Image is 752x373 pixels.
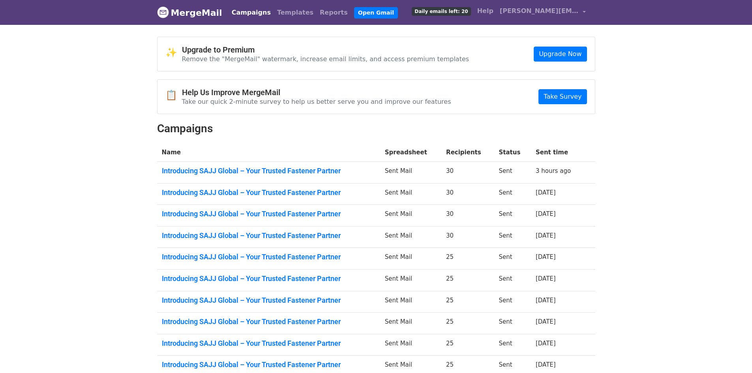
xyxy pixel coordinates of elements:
[162,360,375,369] a: Introducing SAJJ Global – Your Trusted Fastener Partner
[162,188,375,197] a: Introducing SAJJ Global – Your Trusted Fastener Partner
[441,162,494,184] td: 30
[157,4,222,21] a: MergeMail
[494,270,531,291] td: Sent
[182,55,469,63] p: Remove the "MergeMail" watermark, increase email limits, and access premium templates
[441,143,494,162] th: Recipients
[494,205,531,227] td: Sent
[536,189,556,196] a: [DATE]
[538,89,587,104] a: Take Survey
[157,122,595,135] h2: Campaigns
[441,291,494,313] td: 25
[380,205,441,227] td: Sent Mail
[162,253,375,261] a: Introducing SAJJ Global – Your Trusted Fastener Partner
[536,318,556,325] a: [DATE]
[441,226,494,248] td: 30
[380,270,441,291] td: Sent Mail
[182,97,451,106] p: Take our quick 2-minute survey to help us better serve you and improve our features
[441,270,494,291] td: 25
[441,313,494,334] td: 25
[162,274,375,283] a: Introducing SAJJ Global – Your Trusted Fastener Partner
[274,5,317,21] a: Templates
[412,7,471,16] span: Daily emails left: 20
[494,183,531,205] td: Sent
[162,296,375,305] a: Introducing SAJJ Global – Your Trusted Fastener Partner
[494,334,531,356] td: Sent
[182,45,469,54] h4: Upgrade to Premium
[162,339,375,348] a: Introducing SAJJ Global – Your Trusted Fastener Partner
[409,3,474,19] a: Daily emails left: 20
[536,340,556,347] a: [DATE]
[380,183,441,205] td: Sent Mail
[380,226,441,248] td: Sent Mail
[165,90,182,101] span: 📋
[441,248,494,270] td: 25
[494,162,531,184] td: Sent
[474,3,497,19] a: Help
[534,47,587,62] a: Upgrade Now
[380,334,441,356] td: Sent Mail
[380,291,441,313] td: Sent Mail
[494,143,531,162] th: Status
[162,317,375,326] a: Introducing SAJJ Global – Your Trusted Fastener Partner
[229,5,274,21] a: Campaigns
[500,6,579,16] span: [PERSON_NAME][EMAIL_ADDRESS][DOMAIN_NAME]
[157,143,380,162] th: Name
[536,361,556,368] a: [DATE]
[380,143,441,162] th: Spreadsheet
[354,7,398,19] a: Open Gmail
[165,47,182,58] span: ✨
[494,291,531,313] td: Sent
[536,232,556,239] a: [DATE]
[162,231,375,240] a: Introducing SAJJ Global – Your Trusted Fastener Partner
[380,248,441,270] td: Sent Mail
[536,210,556,217] a: [DATE]
[380,313,441,334] td: Sent Mail
[494,313,531,334] td: Sent
[162,210,375,218] a: Introducing SAJJ Global – Your Trusted Fastener Partner
[536,253,556,261] a: [DATE]
[536,275,556,282] a: [DATE]
[441,183,494,205] td: 30
[380,162,441,184] td: Sent Mail
[531,143,584,162] th: Sent time
[494,248,531,270] td: Sent
[182,88,451,97] h4: Help Us Improve MergeMail
[494,226,531,248] td: Sent
[441,205,494,227] td: 30
[157,6,169,18] img: MergeMail logo
[497,3,589,22] a: [PERSON_NAME][EMAIL_ADDRESS][DOMAIN_NAME]
[536,167,571,174] a: 3 hours ago
[162,167,375,175] a: Introducing SAJJ Global – Your Trusted Fastener Partner
[441,334,494,356] td: 25
[317,5,351,21] a: Reports
[536,297,556,304] a: [DATE]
